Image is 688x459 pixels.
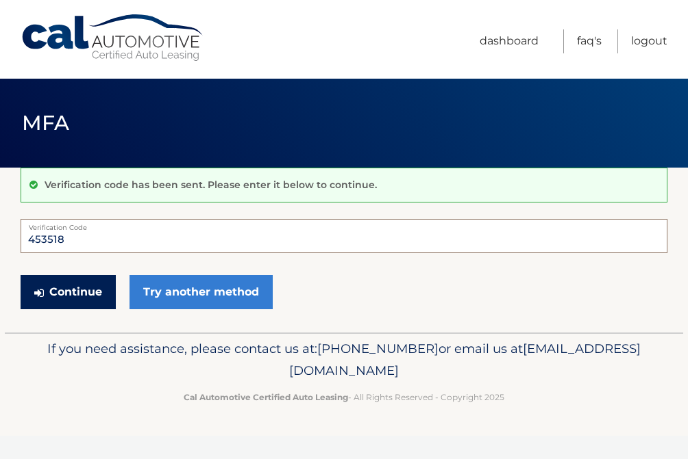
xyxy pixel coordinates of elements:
span: [EMAIL_ADDRESS][DOMAIN_NAME] [289,341,641,378]
a: Dashboard [480,29,539,53]
button: Continue [21,275,116,309]
a: Cal Automotive [21,14,206,62]
a: Try another method [130,275,273,309]
input: Verification Code [21,219,667,253]
a: FAQ's [577,29,602,53]
p: - All Rights Reserved - Copyright 2025 [25,390,663,404]
strong: Cal Automotive Certified Auto Leasing [184,392,348,402]
a: Logout [631,29,667,53]
span: MFA [22,110,70,135]
label: Verification Code [21,219,667,230]
span: [PHONE_NUMBER] [317,341,439,356]
p: Verification code has been sent. Please enter it below to continue. [45,179,377,191]
p: If you need assistance, please contact us at: or email us at [25,338,663,382]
